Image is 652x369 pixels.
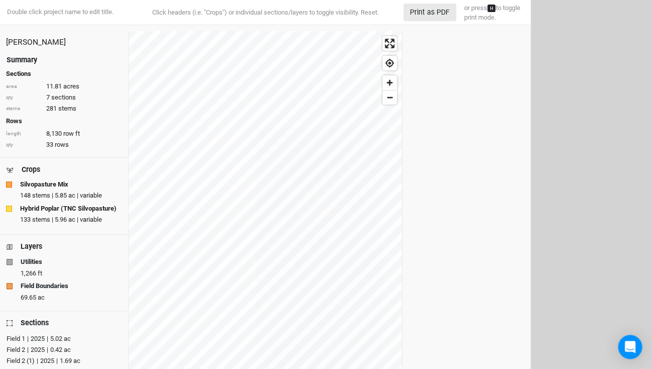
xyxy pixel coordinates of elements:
div: Field 2 [7,345,25,355]
div: | [47,345,48,355]
div: 281 [6,104,122,113]
button: Reset. [361,8,379,18]
div: Field 2 (1) [7,356,35,366]
button: Field Boundaries69.65 ac [6,281,122,301]
div: qty [6,94,41,102]
button: Zoom in [382,75,397,90]
div: Field 1 [7,334,25,344]
button: Utilities1,266 ft [6,256,122,276]
div: 69.65 ac [21,293,122,302]
div: 8,130 [6,129,122,138]
div: 148 stems | 5.85 ac | variable [20,191,122,200]
div: | [27,345,29,355]
div: Sections [21,318,49,328]
h4: Rows [6,117,122,125]
button: Field 2 (1)|2025|1.69 ac [6,355,118,364]
div: Open Intercom Messenger [618,335,642,359]
div: 2025 5.02 ac [25,334,71,344]
span: row ft [63,129,80,138]
strong: Silvopasture Mix [20,180,68,189]
div: qty [6,141,41,149]
strong: Field Boundaries [21,281,68,291]
div: | [27,334,29,344]
div: 7 [6,93,122,102]
span: stems [58,104,76,113]
kbd: H [487,5,495,12]
button: Enter fullscreen [382,36,397,51]
div: 33 [6,140,122,149]
div: Summary [7,55,37,65]
span: rows [55,140,69,149]
strong: Utilities [21,257,42,267]
button: Field 1|2025|5.02 ac [6,333,118,342]
button: Find my location [382,56,397,70]
div: length [6,130,41,138]
div: 11.81 [6,82,122,91]
div: Click headers (i.e. "Crops") or individual sections/layers to toggle visibility. [132,8,398,18]
div: Crops [22,164,40,175]
div: 1,266 ft [21,269,122,278]
div: area [6,83,41,90]
div: | [37,356,38,366]
span: sections [51,93,76,102]
div: Double click project name to edit title. [5,8,114,17]
div: 2025 1.69 ac [35,356,80,366]
button: Zoom out [382,90,397,105]
div: | [47,334,48,344]
button: Field 2|2025|0.42 ac [6,344,118,353]
div: Layers [21,241,42,252]
div: stems [6,105,41,113]
span: acres [63,82,79,91]
div: Michael Krumpelman [6,37,122,48]
div: | [56,356,58,366]
div: 133 stems | 5.96 ac | variable [20,215,122,224]
div: 2025 0.42 ac [25,345,71,355]
button: Print as PDF [403,4,456,21]
h4: Sections [6,70,122,78]
strong: Hybrid Poplar (TNC Silvopasture) [20,204,117,213]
